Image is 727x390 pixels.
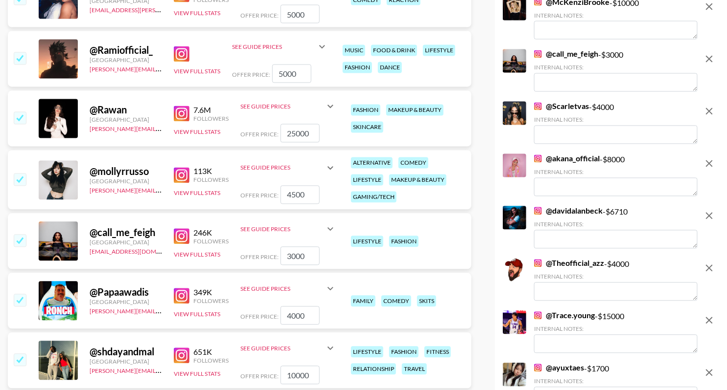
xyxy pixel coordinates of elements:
[700,154,719,173] button: remove
[534,259,698,301] div: - $ 4000
[534,154,698,196] div: - $ 8000
[174,68,220,75] button: View Full Stats
[534,259,604,268] a: @Theofficial_azz
[389,347,419,358] div: fashion
[534,206,603,216] a: @davidalanbeck
[534,221,698,228] div: Internal Notes:
[534,155,542,163] img: Instagram
[240,345,325,352] div: See Guide Prices
[534,363,584,373] a: @ayuxtaes
[193,106,229,115] div: 7.6M
[381,296,411,307] div: comedy
[90,366,235,375] a: [PERSON_NAME][EMAIL_ADDRESS][DOMAIN_NAME]
[90,104,162,116] div: @ Rawan
[534,64,698,71] div: Internal Notes:
[534,50,542,58] img: Instagram
[281,124,320,143] input: 20,000
[232,35,328,59] div: See Guide Prices
[90,239,162,246] div: [GEOGRAPHIC_DATA]
[534,49,698,92] div: - $ 3000
[174,348,189,364] img: Instagram
[700,102,719,121] button: remove
[534,273,698,281] div: Internal Notes:
[90,44,162,57] div: @ Ramiofficial_
[534,169,698,176] div: Internal Notes:
[700,363,719,383] button: remove
[90,227,162,239] div: @ call_me_feigh
[174,9,220,17] button: View Full Stats
[423,45,455,56] div: lifestyle
[174,106,189,122] img: Instagram
[174,229,189,244] img: Instagram
[534,364,542,372] img: Instagram
[534,102,698,144] div: - $ 4000
[240,95,336,118] div: See Guide Prices
[351,236,383,247] div: lifestyle
[193,298,229,305] div: Followers
[240,285,325,293] div: See Guide Prices
[389,174,446,186] div: makeup & beauty
[534,116,698,124] div: Internal Notes:
[700,259,719,278] button: remove
[90,185,281,195] a: [PERSON_NAME][EMAIL_ADDRESS][PERSON_NAME][DOMAIN_NAME]
[534,49,598,59] a: @call_me_feigh
[174,251,220,259] button: View Full Stats
[240,192,279,199] span: Offer Price:
[240,313,279,321] span: Offer Price:
[351,157,393,169] div: alternative
[402,364,427,375] div: travel
[174,311,220,318] button: View Full Stats
[240,103,325,110] div: See Guide Prices
[174,168,189,183] img: Instagram
[378,62,402,73] div: dance
[174,129,220,136] button: View Full Stats
[351,296,375,307] div: family
[90,178,162,185] div: [GEOGRAPHIC_DATA]
[351,105,380,116] div: fashion
[90,346,162,358] div: @ shdayandmal
[371,45,417,56] div: food & drink
[351,364,396,375] div: relationship
[240,131,279,138] span: Offer Price:
[534,325,698,333] div: Internal Notes:
[193,115,229,123] div: Followers
[424,347,451,358] div: fitness
[90,64,235,73] a: [PERSON_NAME][EMAIL_ADDRESS][DOMAIN_NAME]
[240,217,336,241] div: See Guide Prices
[193,238,229,245] div: Followers
[240,254,279,261] span: Offer Price:
[174,190,220,197] button: View Full Stats
[281,186,320,204] input: 4,500
[351,347,383,358] div: lifestyle
[90,246,188,256] a: [EMAIL_ADDRESS][DOMAIN_NAME]
[90,57,162,64] div: [GEOGRAPHIC_DATA]
[534,154,600,164] a: @akana_official
[534,378,698,385] div: Internal Notes:
[343,45,365,56] div: music
[240,226,325,233] div: See Guide Prices
[90,166,162,178] div: @ mollyrrusso
[534,260,542,267] img: Instagram
[534,312,542,320] img: Instagram
[534,206,698,249] div: - $ 6710
[534,311,698,353] div: - $ 15000
[90,306,235,315] a: [PERSON_NAME][EMAIL_ADDRESS][DOMAIN_NAME]
[534,103,542,110] img: Instagram
[417,296,436,307] div: skits
[281,366,320,385] input: 10,000
[281,5,320,23] input: 4,000
[240,277,336,301] div: See Guide Prices
[343,62,372,73] div: fashion
[90,286,162,299] div: @ Papaawadis
[240,156,336,180] div: See Guide Prices
[193,288,229,298] div: 349K
[534,207,542,215] img: Instagram
[90,358,162,366] div: [GEOGRAPHIC_DATA]
[351,122,383,133] div: skincare
[193,357,229,365] div: Followers
[272,65,311,83] input: 4,000
[174,46,189,62] img: Instagram
[700,206,719,226] button: remove
[90,124,235,133] a: [PERSON_NAME][EMAIL_ADDRESS][DOMAIN_NAME]
[534,102,589,111] a: @Scarletvas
